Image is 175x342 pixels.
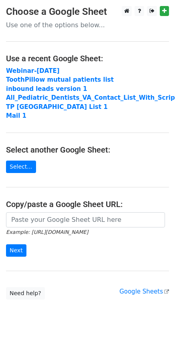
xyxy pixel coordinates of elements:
[6,67,60,74] a: Webinar-[DATE]
[6,112,26,119] a: Mail 1
[6,244,26,257] input: Next
[6,212,165,227] input: Paste your Google Sheet URL here
[119,288,169,295] a: Google Sheets
[6,145,169,155] h4: Select another Google Sheet:
[6,21,169,29] p: Use one of the options below...
[6,229,88,235] small: Example: [URL][DOMAIN_NAME]
[6,6,169,18] h3: Choose a Google Sheet
[6,199,169,209] h4: Copy/paste a Google Sheet URL:
[6,85,87,93] a: inbound leads version 1
[6,54,169,63] h4: Use a recent Google Sheet:
[6,76,114,83] a: ToothPillow mutual patients list
[6,287,45,300] a: Need help?
[6,103,108,111] a: TP [GEOGRAPHIC_DATA] List 1
[6,161,36,173] a: Select...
